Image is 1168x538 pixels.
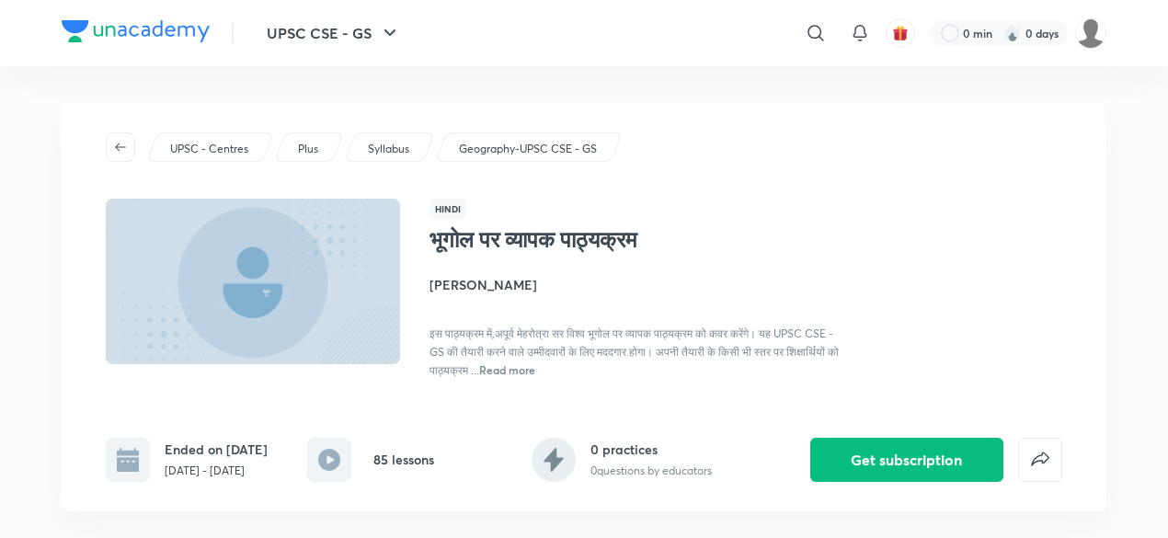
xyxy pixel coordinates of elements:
[167,141,252,157] a: UPSC - Centres
[456,141,601,157] a: Geography-UPSC CSE - GS
[373,450,434,469] h6: 85 lessons
[62,20,210,47] a: Company Logo
[886,18,915,48] button: avatar
[103,197,403,366] img: Thumbnail
[479,362,535,377] span: Read more
[1003,24,1022,42] img: streak
[165,463,268,479] p: [DATE] - [DATE]
[429,199,466,219] span: Hindi
[365,141,413,157] a: Syllabus
[1018,438,1062,482] button: false
[590,463,712,479] p: 0 questions by educators
[256,15,412,52] button: UPSC CSE - GS
[62,20,210,42] img: Company Logo
[892,25,909,41] img: avatar
[298,141,318,157] p: Plus
[590,440,712,459] h6: 0 practices
[1075,17,1106,49] img: Vikram Singh Rawat
[295,141,322,157] a: Plus
[429,326,839,377] span: इस पाठ्यक्रम में,अपूर्व मेहरोत्रा सर विश्व भूगोल पर व्यापक पाठ्यक्रम को कवर करेंगे। यह UPSC CSE -...
[429,226,730,253] h1: भूगोल पर व्यापक पाठ्यक्रम
[429,275,842,294] h4: [PERSON_NAME]
[165,440,268,459] h6: Ended on [DATE]
[810,438,1003,482] button: Get subscription
[368,141,409,157] p: Syllabus
[459,141,597,157] p: Geography-UPSC CSE - GS
[170,141,248,157] p: UPSC - Centres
